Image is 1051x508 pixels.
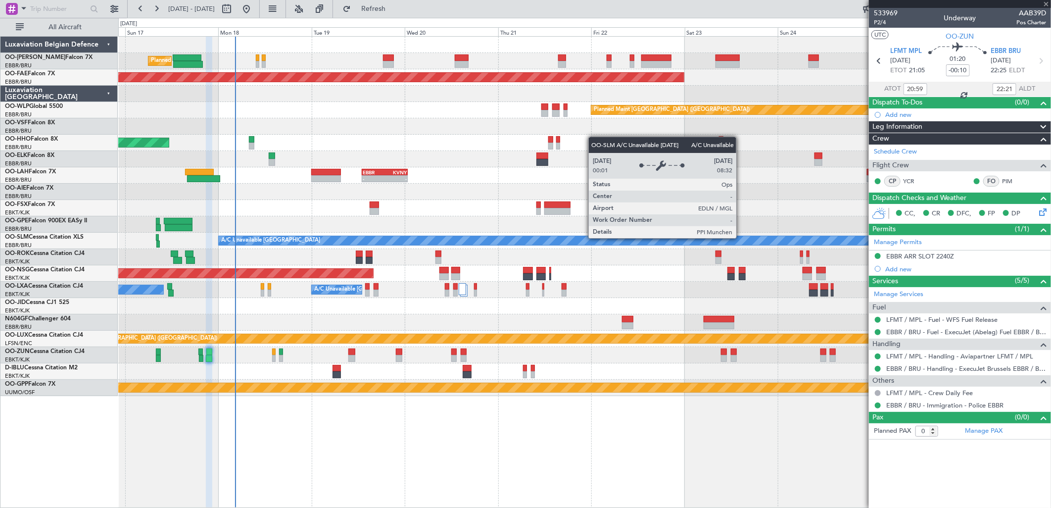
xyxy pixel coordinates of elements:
a: Manage PAX [965,426,1003,436]
a: Schedule Crew [874,147,917,157]
span: ATOT [885,84,901,94]
span: (0/0) [1015,97,1030,107]
div: Add new [885,265,1046,273]
a: LFMT / MPL - Crew Daily Fee [886,389,973,397]
div: Planned Maint [GEOGRAPHIC_DATA] ([GEOGRAPHIC_DATA]) [62,331,218,346]
span: P2/4 [874,18,898,27]
a: EBBR/BRU [5,176,32,184]
div: CP [884,176,901,187]
span: 21:05 [909,66,925,76]
a: EBBR/BRU [5,62,32,69]
div: - [363,176,384,182]
span: Pos Charter [1016,18,1046,27]
span: 533969 [874,8,898,18]
a: PIM [1002,177,1024,186]
span: (5/5) [1015,275,1030,286]
span: OO-ZUN [5,349,30,355]
div: KVNY [384,169,406,175]
a: EBBR / BRU - Immigration - Police EBBR [886,401,1003,409]
a: OO-HHOFalcon 8X [5,136,58,142]
a: EBBR/BRU [5,323,32,331]
div: Sun 24 [778,27,871,36]
span: Crew [872,133,889,145]
a: OO-ROKCessna Citation CJ4 [5,251,85,256]
a: EBKT/KJK [5,307,30,314]
span: CR [932,209,940,219]
span: FP [988,209,995,219]
span: OO-FSX [5,202,28,207]
a: OO-AIEFalcon 7X [5,185,53,191]
a: EBBR/BRU [5,127,32,135]
a: EBKT/KJK [5,258,30,265]
span: OO-ZUN [946,31,974,42]
span: OO-GPE [5,218,28,224]
span: OO-LAH [5,169,29,175]
a: OO-ZUNCessna Citation CJ4 [5,349,85,355]
span: OO-AIE [5,185,26,191]
div: EBBR [363,169,384,175]
a: OO-WLPGlobal 5500 [5,103,63,109]
span: Others [872,375,894,387]
span: (0/0) [1015,412,1030,422]
span: Refresh [353,5,394,12]
span: OO-WLP [5,103,29,109]
div: Fri 22 [591,27,684,36]
span: ALDT [1019,84,1035,94]
div: EBBR ARR SLOT 2240Z [886,252,954,260]
button: Refresh [338,1,397,17]
a: OO-NSGCessna Citation CJ4 [5,267,85,273]
a: OO-ELKFalcon 8X [5,152,54,158]
a: EBKT/KJK [5,209,30,216]
span: [DATE] - [DATE] [168,4,215,13]
a: LFMT / MPL - Handling - Aviapartner LFMT / MPL [886,352,1033,360]
a: N604GFChallenger 604 [5,316,71,322]
div: A/C Unavailable [GEOGRAPHIC_DATA] [221,233,321,248]
div: Sat 23 [685,27,778,36]
a: EBBR/BRU [5,193,32,200]
span: OO-LXA [5,283,28,289]
a: Manage Permits [874,238,922,248]
span: ETOT [891,66,907,76]
span: 01:20 [950,54,966,64]
span: All Aircraft [26,24,104,31]
div: Add new [885,110,1046,119]
a: EBBR/BRU [5,225,32,233]
a: OO-JIDCessna CJ1 525 [5,300,69,305]
span: ELDT [1009,66,1025,76]
span: Leg Information [872,121,922,133]
a: EBKT/KJK [5,291,30,298]
span: OO-NSG [5,267,30,273]
a: OO-GPPFalcon 7X [5,381,55,387]
span: (1/1) [1015,224,1030,234]
div: Underway [944,13,976,24]
div: Planned Maint [GEOGRAPHIC_DATA] ([GEOGRAPHIC_DATA]) [594,102,750,117]
a: EBBR / BRU - Fuel - ExecuJet (Abelag) Fuel EBBR / BRU [886,328,1046,336]
a: OO-GPEFalcon 900EX EASy II [5,218,87,224]
span: Permits [872,224,896,235]
span: CC, [905,209,915,219]
span: Handling [872,339,901,350]
span: OO-HHO [5,136,31,142]
span: D-IBLU [5,365,24,371]
span: OO-SLM [5,234,29,240]
a: EBBR/BRU [5,144,32,151]
span: DP [1011,209,1020,219]
input: Trip Number [30,1,87,16]
a: UUMO/OSF [5,389,35,396]
a: EBBR/BRU [5,78,32,86]
a: OO-LXACessna Citation CJ4 [5,283,83,289]
a: EBBR/BRU [5,160,32,167]
button: UTC [871,30,889,39]
a: EBKT/KJK [5,372,30,380]
span: 22:25 [991,66,1006,76]
span: Pax [872,412,883,423]
a: OO-[PERSON_NAME]Falcon 7X [5,54,93,60]
a: EBBR/BRU [5,111,32,118]
div: FO [983,176,1000,187]
span: OO-GPP [5,381,28,387]
a: OO-LAHFalcon 7X [5,169,56,175]
a: OO-LUXCessna Citation CJ4 [5,332,83,338]
div: A/C Unavailable [GEOGRAPHIC_DATA] ([GEOGRAPHIC_DATA] National) [314,282,498,297]
a: LFMT / MPL - Fuel - WFS Fuel Release [886,315,998,324]
span: [DATE] [891,56,911,66]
